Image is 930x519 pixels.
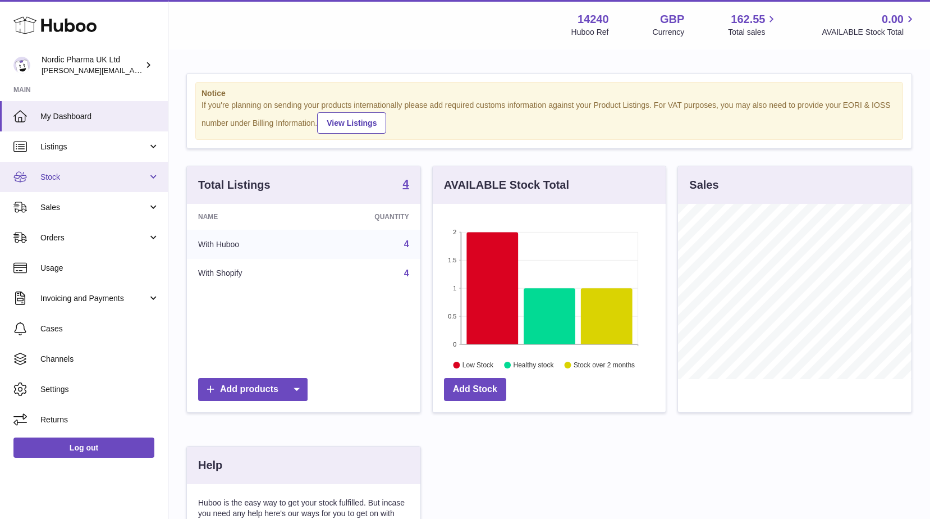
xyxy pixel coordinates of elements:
[40,415,159,425] span: Returns
[201,88,897,99] strong: Notice
[728,27,778,38] span: Total sales
[448,313,456,320] text: 0.5
[403,178,409,189] strong: 4
[40,324,159,334] span: Cases
[403,178,409,192] a: 4
[444,378,506,401] a: Add Stock
[513,361,554,369] text: Healthy stock
[201,100,897,134] div: If you're planning on sending your products internationally please add required customs informati...
[13,57,30,74] img: joe.plant@parapharmdev.com
[40,354,159,365] span: Channels
[444,177,569,193] h3: AVAILABLE Stock Total
[574,361,635,369] text: Stock over 2 months
[40,263,159,274] span: Usage
[653,27,685,38] div: Currency
[578,12,609,27] strong: 14240
[453,341,456,348] text: 0
[453,229,456,235] text: 2
[571,27,609,38] div: Huboo Ref
[198,177,271,193] h3: Total Listings
[187,230,313,259] td: With Huboo
[40,384,159,395] span: Settings
[40,293,148,304] span: Invoicing and Payments
[689,177,718,193] h3: Sales
[40,142,148,152] span: Listings
[822,27,917,38] span: AVAILABLE Stock Total
[731,12,765,27] span: 162.55
[40,172,148,183] span: Stock
[317,112,386,134] a: View Listings
[198,378,308,401] a: Add products
[728,12,778,38] a: 162.55 Total sales
[462,361,494,369] text: Low Stock
[40,202,148,213] span: Sales
[42,54,143,76] div: Nordic Pharma UK Ltd
[13,438,154,458] a: Log out
[313,204,420,230] th: Quantity
[404,239,409,249] a: 4
[187,204,313,230] th: Name
[198,458,222,473] h3: Help
[660,12,684,27] strong: GBP
[40,233,148,243] span: Orders
[40,111,159,122] span: My Dashboard
[42,66,225,75] span: [PERSON_NAME][EMAIL_ADDRESS][DOMAIN_NAME]
[448,257,456,263] text: 1.5
[404,268,409,278] a: 4
[187,259,313,288] td: With Shopify
[453,285,456,292] text: 1
[822,12,917,38] a: 0.00 AVAILABLE Stock Total
[882,12,904,27] span: 0.00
